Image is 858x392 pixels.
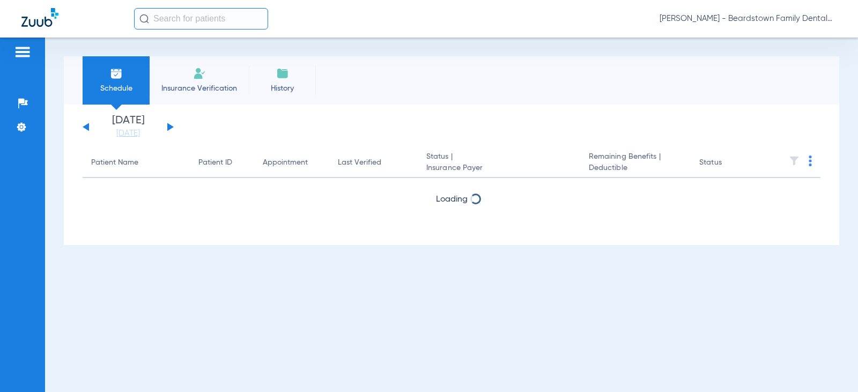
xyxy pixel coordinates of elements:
img: group-dot-blue.svg [809,156,812,166]
span: Deductible [589,162,682,174]
input: Search for patients [134,8,268,29]
div: Patient Name [91,157,138,168]
span: [PERSON_NAME] - Beardstown Family Dental [660,13,837,24]
img: Schedule [110,67,123,80]
span: History [257,83,308,94]
li: [DATE] [96,115,160,139]
img: Zuub Logo [21,8,58,27]
span: Loading [436,195,468,204]
div: Last Verified [338,157,409,168]
span: Schedule [91,83,142,94]
div: Patient ID [198,157,232,168]
span: Insurance Payer [426,162,572,174]
div: Patient ID [198,157,246,168]
th: Remaining Benefits | [580,148,691,178]
img: Search Icon [139,14,149,24]
div: Appointment [263,157,308,168]
div: Appointment [263,157,321,168]
th: Status [691,148,763,178]
span: Insurance Verification [158,83,241,94]
th: Status | [418,148,580,178]
div: Last Verified [338,157,381,168]
img: filter.svg [789,156,800,166]
div: Patient Name [91,157,181,168]
img: History [276,67,289,80]
img: Manual Insurance Verification [193,67,206,80]
a: [DATE] [96,128,160,139]
img: hamburger-icon [14,46,31,58]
